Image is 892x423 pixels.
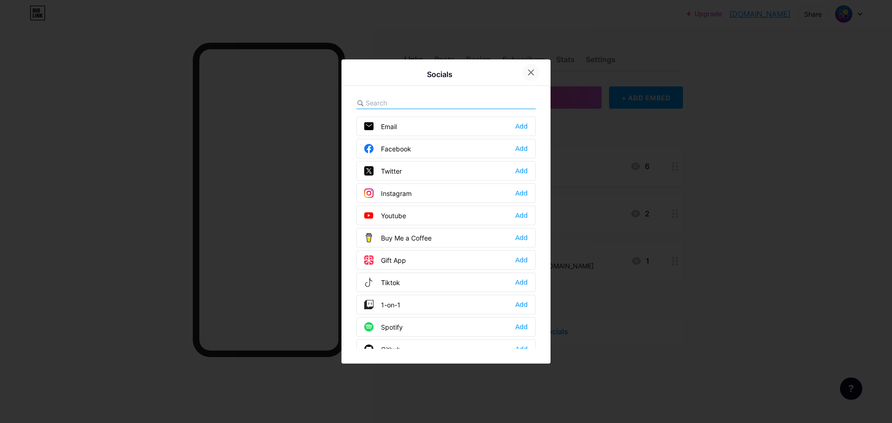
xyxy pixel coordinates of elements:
div: Spotify [364,322,403,332]
div: Twitter [364,166,402,176]
div: Facebook [364,144,411,153]
div: Add [515,122,528,131]
div: Instagram [364,189,412,198]
div: Youtube [364,211,406,220]
div: Email [364,122,397,131]
div: Gift App [364,255,406,265]
div: Add [515,322,528,332]
div: Add [515,278,528,287]
div: Add [515,255,528,265]
div: 1-on-1 [364,300,400,309]
div: Add [515,211,528,220]
div: Tiktok [364,278,400,287]
div: Add [515,345,528,354]
div: Buy Me a Coffee [364,233,432,242]
div: Add [515,233,528,242]
div: Github [364,345,401,354]
input: Search [366,98,468,108]
div: Add [515,144,528,153]
div: Add [515,300,528,309]
div: Add [515,189,528,198]
div: Socials [427,69,453,80]
div: Add [515,166,528,176]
